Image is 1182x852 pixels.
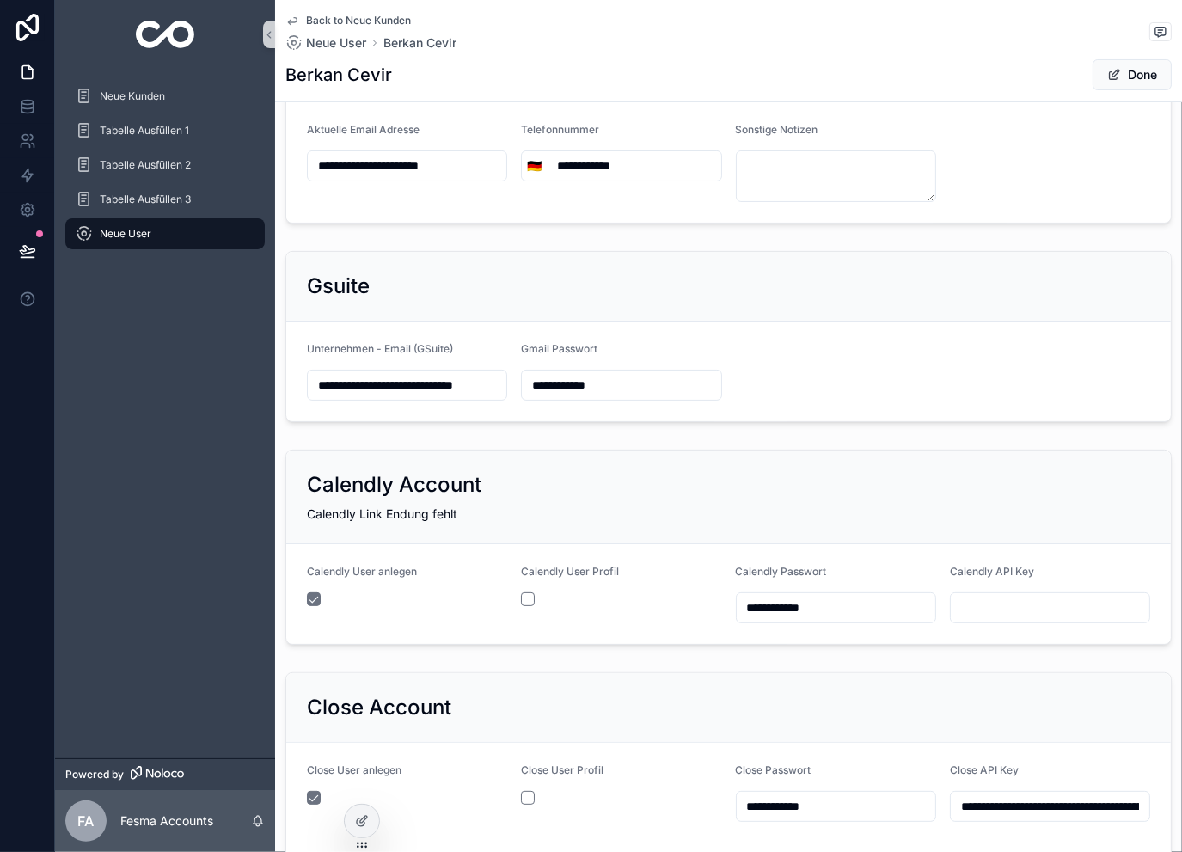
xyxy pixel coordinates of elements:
[100,124,189,138] span: Tabelle Ausfüllen 1
[285,14,411,28] a: Back to Neue Kunden
[307,471,481,499] h2: Calendly Account
[65,768,124,782] span: Powered by
[306,14,411,28] span: Back to Neue Kunden
[307,506,457,521] span: Calendly Link Endung fehlt
[136,21,195,48] img: App logo
[100,193,191,206] span: Tabelle Ausfüllen 3
[383,34,456,52] a: Berkan Cevir
[307,763,401,776] span: Close User anlegen
[285,34,366,52] a: Neue User
[55,69,275,272] div: scrollable content
[65,184,265,215] a: Tabelle Ausfüllen 3
[521,342,597,355] span: Gmail Passwort
[285,63,392,87] h1: Berkan Cevir
[307,342,453,355] span: Unternehmen - Email (GSuite)
[736,763,811,776] span: Close Passwort
[521,763,603,776] span: Close User Profil
[307,123,420,136] span: Aktuelle Email Adresse
[307,565,417,578] span: Calendly User anlegen
[950,763,1019,776] span: Close API Key
[120,812,213,830] p: Fesma Accounts
[1093,59,1172,90] button: Done
[100,158,191,172] span: Tabelle Ausfüllen 2
[306,34,366,52] span: Neue User
[65,150,265,181] a: Tabelle Ausfüllen 2
[65,218,265,249] a: Neue User
[736,123,818,136] span: Sonstige Notizen
[522,150,547,181] button: Select Button
[521,565,619,578] span: Calendly User Profil
[307,694,451,721] h2: Close Account
[65,81,265,112] a: Neue Kunden
[100,227,151,241] span: Neue User
[950,565,1034,578] span: Calendly API Key
[307,273,370,300] h2: Gsuite
[100,89,165,103] span: Neue Kunden
[55,758,275,790] a: Powered by
[527,157,542,175] span: 🇩🇪
[65,115,265,146] a: Tabelle Ausfüllen 1
[78,811,95,831] span: FA
[521,123,599,136] span: Telefonnummer
[736,565,827,578] span: Calendly Passwort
